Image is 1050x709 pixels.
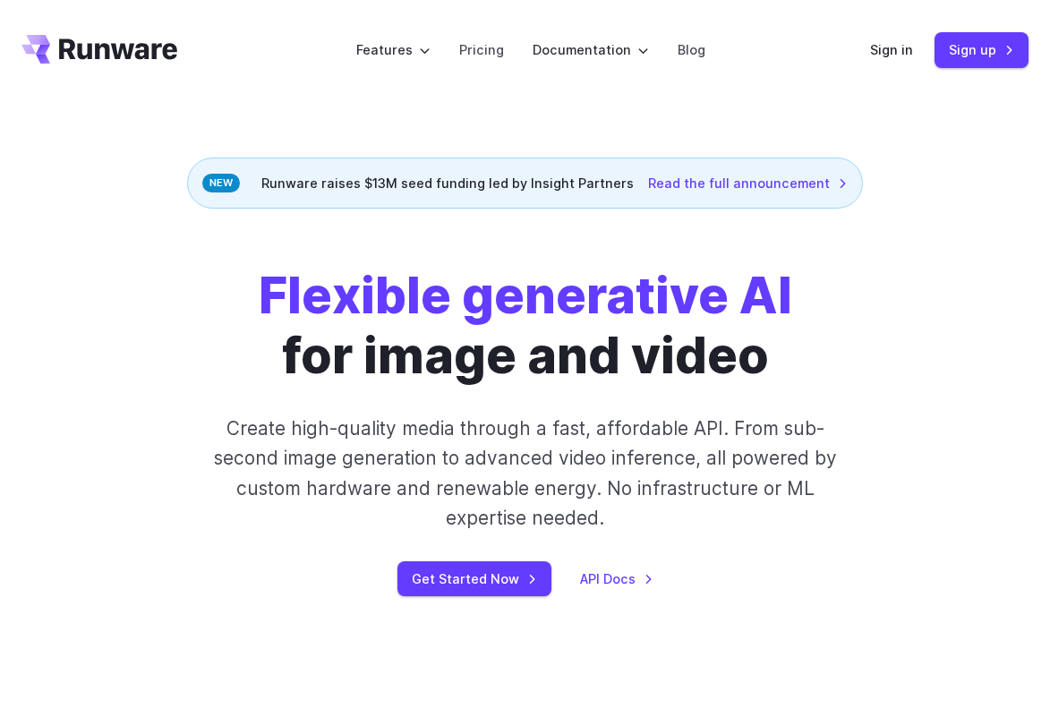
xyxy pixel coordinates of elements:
strong: Flexible generative AI [259,265,792,325]
a: Get Started Now [397,561,551,596]
h1: for image and video [259,266,792,385]
label: Documentation [533,39,649,60]
a: Read the full announcement [648,173,848,193]
a: Sign in [870,39,913,60]
a: Go to / [21,35,177,64]
label: Features [356,39,431,60]
a: Sign up [935,32,1029,67]
p: Create high-quality media through a fast, affordable API. From sub-second image generation to adv... [203,414,848,533]
a: Pricing [459,39,504,60]
div: Runware raises $13M seed funding led by Insight Partners [187,158,863,209]
a: Blog [678,39,705,60]
a: API Docs [580,568,653,589]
